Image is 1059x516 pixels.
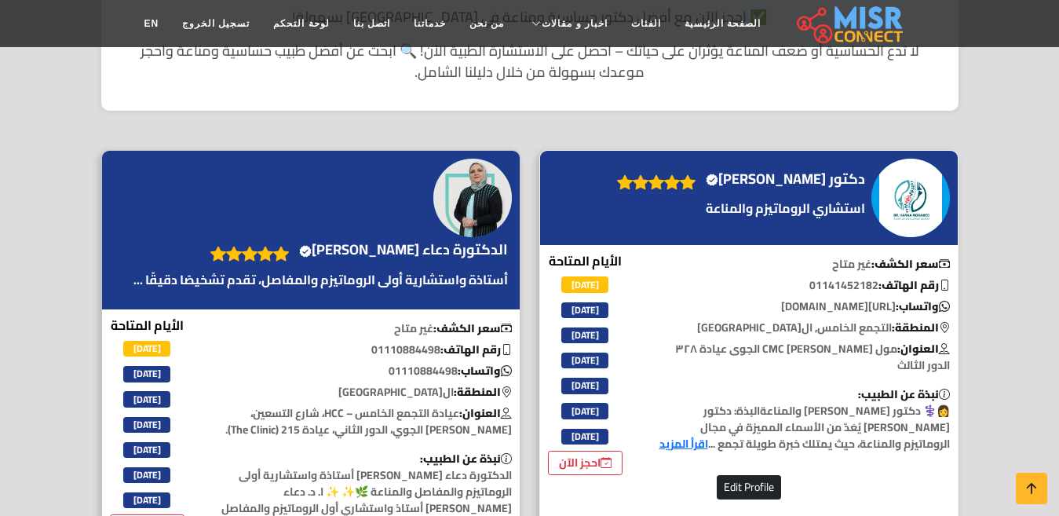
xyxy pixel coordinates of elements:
[130,270,512,289] a: أستاذة واستشارية أولى الروماتيزم والمفاصل، تقدم تشخيصًا دقيقًا ...
[299,241,508,258] h4: الدكتورة دعاء [PERSON_NAME]
[433,318,512,339] b: سعر الكشف:
[649,298,958,315] p: [URL][DOMAIN_NAME]
[123,391,170,407] span: [DATE]
[649,341,958,374] p: مول CMC [PERSON_NAME] الجوى عيادة ٣٢٨ الدور الثالث
[561,353,608,368] span: [DATE]
[871,254,950,274] b: سعر الكشف:
[858,384,950,404] b: نبذة عن الطبيب:
[420,448,512,469] b: نبذة عن الطبيب:
[458,9,516,38] a: من نحن
[459,403,512,423] b: العنوان:
[132,9,170,38] a: EN
[123,341,170,357] span: [DATE]
[454,382,512,402] b: المنطقة:
[261,9,341,38] a: لوحة التحكم
[649,256,958,273] p: غير متاح
[897,339,950,359] b: العنوان:
[123,492,170,508] span: [DATE]
[717,475,781,500] button: Edit Profile
[649,320,958,336] p: التجمع الخامس, ال[GEOGRAPHIC_DATA]
[649,386,958,452] p: 👩⚕️ دكتور [PERSON_NAME] والمناعةالبذة: دكتور [PERSON_NAME] يُعَدّ من الأسماء المميزة في مجال الرو...
[892,317,950,338] b: المنطقة:
[797,4,902,43] img: main.misr_connect
[878,275,950,295] b: رقم الهاتف:
[659,434,708,454] a: اقرأ المزيد
[619,9,673,38] a: الفئات
[402,9,458,38] a: خدماتنا
[561,378,608,393] span: [DATE]
[211,363,520,379] p: 01110884498
[673,9,772,38] a: الصفحة الرئيسية
[123,366,170,382] span: [DATE]
[123,467,170,483] span: [DATE]
[871,159,950,237] img: دكتور هناء محمد حسن
[516,9,619,38] a: اخبار و مقالات
[542,16,608,31] span: اخبار و مقالات
[433,159,512,237] img: الدكتورة دعاء صلاح عطا
[706,170,865,188] h4: دكتور [PERSON_NAME]
[211,342,520,358] p: 01110884498
[123,417,170,433] span: [DATE]
[341,9,402,38] a: اتصل بنا
[299,245,312,258] svg: Verified account
[896,296,950,317] b: واتساب:
[548,451,623,475] a: احجز الآن
[649,277,958,294] p: 01141452182
[211,384,520,401] p: ال[GEOGRAPHIC_DATA]
[561,276,608,292] span: [DATE]
[561,429,608,445] span: [DATE]
[211,405,520,438] p: عيادة التجمع الخامس – HCC، شارع التسعين، [PERSON_NAME] الجوي، الدور الثاني، عيادة 215 (The Clinic).
[170,9,261,38] a: تسجيل الخروج
[211,320,520,337] p: غير متاح
[561,328,608,343] span: [DATE]
[703,167,869,191] a: دكتور [PERSON_NAME]
[123,442,170,458] span: [DATE]
[609,199,869,218] a: استشاري الروماتيزم والمناعة
[117,40,943,82] p: لا تدع الحساسية أو ضعف المناعة يؤثران على حياتك – احصل على الاستشارة الطبية الآن! 🔍 ابحث عن أفضل ...
[561,403,608,419] span: [DATE]
[561,302,608,318] span: [DATE]
[548,251,623,475] div: الأيام المتاحة
[440,339,512,360] b: رقم الهاتف:
[458,360,512,381] b: واتساب:
[706,174,718,186] svg: Verified account
[297,238,512,262] a: الدكتورة دعاء [PERSON_NAME]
